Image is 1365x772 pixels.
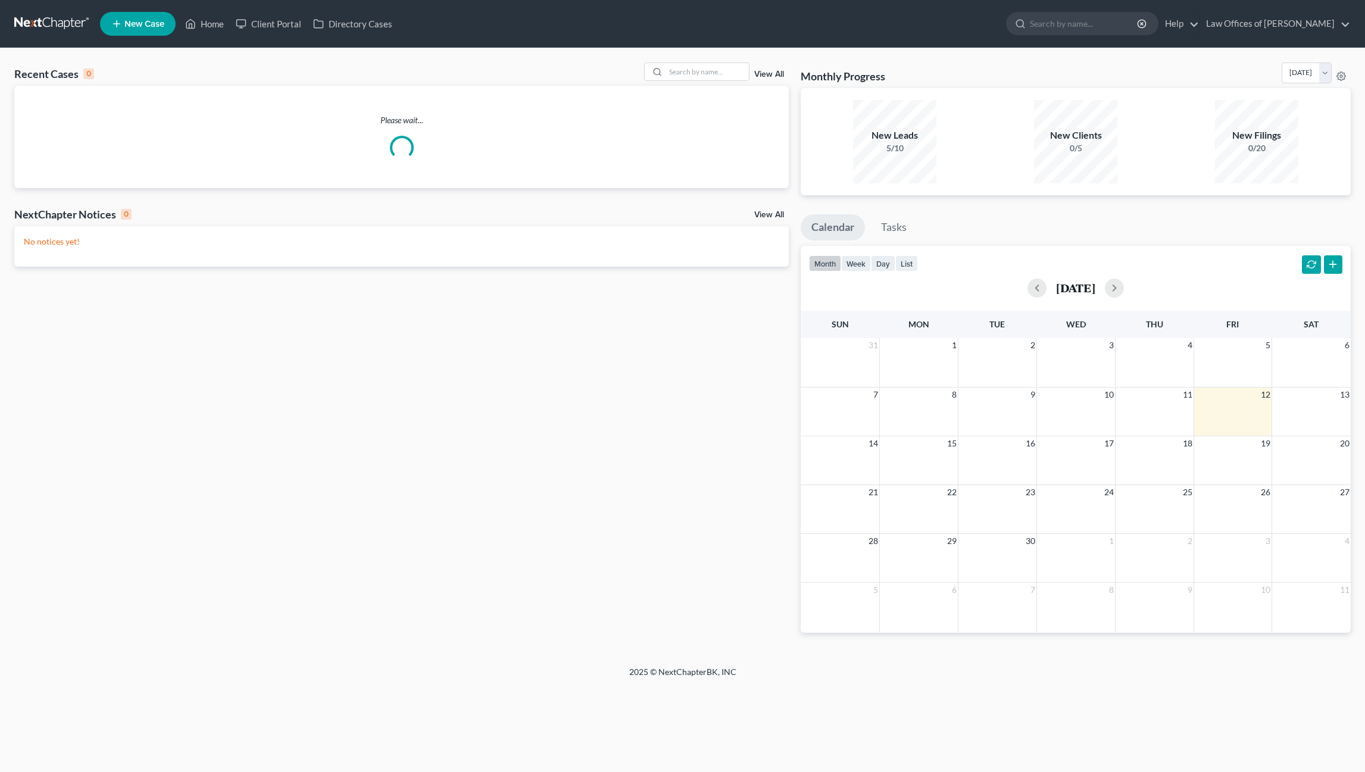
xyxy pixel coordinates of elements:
button: week [841,255,871,271]
div: New Clients [1034,129,1117,142]
span: 2 [1029,338,1036,352]
a: Client Portal [230,13,307,35]
span: 4 [1186,338,1194,352]
span: 12 [1260,387,1272,402]
span: 1 [1108,534,1115,548]
span: 7 [1029,583,1036,597]
div: New Filings [1215,129,1298,142]
span: Tue [989,319,1005,329]
span: Mon [908,319,929,329]
span: 17 [1103,436,1115,451]
span: 26 [1260,485,1272,499]
p: Please wait... [14,114,789,126]
div: 0/20 [1215,142,1298,154]
span: New Case [124,20,164,29]
span: 9 [1186,583,1194,597]
span: 18 [1182,436,1194,451]
span: Wed [1066,319,1086,329]
span: 10 [1103,387,1115,402]
span: 4 [1344,534,1351,548]
a: Help [1159,13,1199,35]
input: Search by name... [1030,12,1139,35]
div: 2025 © NextChapterBK, INC [343,666,1022,687]
span: 5 [1264,338,1272,352]
button: list [895,255,918,271]
span: 7 [872,387,879,402]
a: Law Offices of [PERSON_NAME] [1200,13,1350,35]
span: 31 [867,338,879,352]
button: day [871,255,895,271]
div: 5/10 [853,142,936,154]
span: Sat [1304,319,1319,329]
span: 8 [951,387,958,402]
div: 0 [83,68,94,79]
span: 8 [1108,583,1115,597]
a: Directory Cases [307,13,398,35]
span: 11 [1182,387,1194,402]
span: 28 [867,534,879,548]
span: 20 [1339,436,1351,451]
span: 2 [1186,534,1194,548]
span: Fri [1226,319,1239,329]
div: New Leads [853,129,936,142]
span: 13 [1339,387,1351,402]
span: 5 [872,583,879,597]
h2: [DATE] [1056,282,1095,294]
span: 23 [1024,485,1036,499]
span: 21 [867,485,879,499]
span: 11 [1339,583,1351,597]
span: 6 [1344,338,1351,352]
a: Home [179,13,230,35]
p: No notices yet! [24,236,779,248]
span: 19 [1260,436,1272,451]
span: Sun [832,319,849,329]
div: NextChapter Notices [14,207,132,221]
span: 22 [946,485,958,499]
span: 27 [1339,485,1351,499]
span: 15 [946,436,958,451]
h3: Monthly Progress [801,69,885,83]
span: 6 [951,583,958,597]
span: 3 [1108,338,1115,352]
span: 9 [1029,387,1036,402]
a: View All [754,70,784,79]
a: Calendar [801,214,865,240]
span: 16 [1024,436,1036,451]
span: 10 [1260,583,1272,597]
div: 0 [121,209,132,220]
span: Thu [1146,319,1163,329]
input: Search by name... [666,63,749,80]
span: 14 [867,436,879,451]
button: month [809,255,841,271]
span: 29 [946,534,958,548]
div: 0/5 [1034,142,1117,154]
span: 3 [1264,534,1272,548]
span: 25 [1182,485,1194,499]
a: View All [754,211,784,219]
a: Tasks [870,214,917,240]
div: Recent Cases [14,67,94,81]
span: 1 [951,338,958,352]
span: 24 [1103,485,1115,499]
span: 30 [1024,534,1036,548]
